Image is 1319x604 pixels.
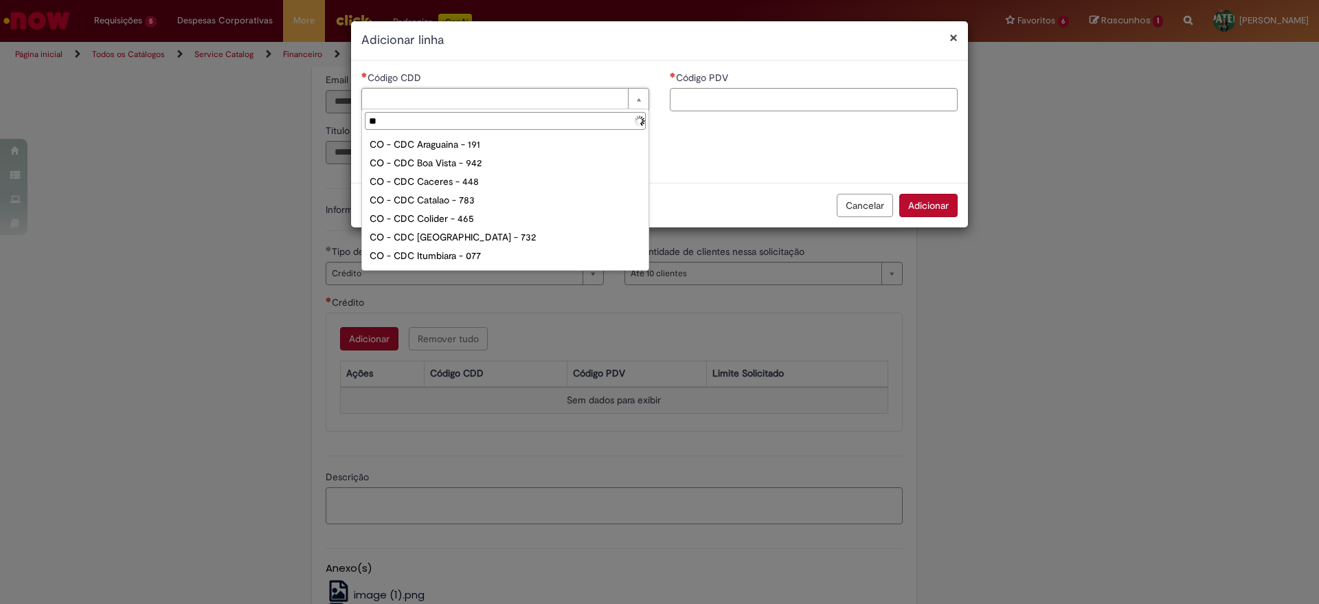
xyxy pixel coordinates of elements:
ul: Código CDD [362,133,649,270]
div: CO - CDC Araguaina - 191 [365,135,646,154]
div: CO - CDC Caceres - 448 [365,172,646,191]
div: CO - CDC Boa Vista - 942 [365,154,646,172]
div: CO - CDC Itumbiara - 077 [365,247,646,265]
div: CO - CDC Catalao - 783 [365,191,646,210]
div: CO - CDC [GEOGRAPHIC_DATA] - 732 [365,228,646,247]
div: CO - CDC Rio Branco - 572 [365,265,646,284]
div: CO - CDC Colider - 465 [365,210,646,228]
